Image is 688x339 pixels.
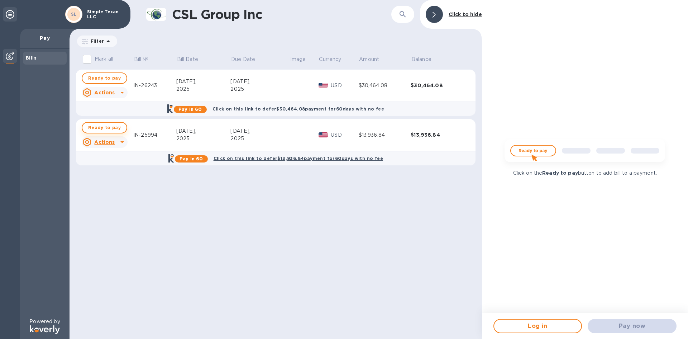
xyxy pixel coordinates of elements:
p: Mark all [95,55,113,63]
p: Powered by [29,318,60,325]
div: IN-26243 [133,82,176,89]
span: Bill № [134,56,158,63]
button: Log in [493,319,582,333]
b: Click on this link to defer $30,464.08 payment for 60 days with no fee [212,106,384,112]
p: Click on the button to add bill to a payment. [513,169,657,177]
p: Pay [26,34,64,42]
div: 2025 [230,135,290,142]
p: Due Date [231,56,255,63]
p: USD [331,82,358,89]
p: Balance [411,56,431,63]
div: 2025 [176,85,230,93]
div: $30,464.08 [359,82,411,89]
p: Currency [319,56,341,63]
span: Amount [359,56,388,63]
div: IN-25994 [133,131,176,139]
b: Pay in 60 [180,156,203,161]
div: [DATE], [176,127,230,135]
p: USD [331,131,358,139]
img: Logo [30,325,60,334]
u: Actions [94,139,115,145]
h1: CSL Group Inc [172,7,360,22]
div: $13,936.84 [411,131,465,138]
p: Bill Date [177,56,198,63]
button: Ready to pay [82,122,127,133]
div: 2025 [230,85,290,93]
p: Bill № [134,56,149,63]
div: 2025 [176,135,230,142]
b: Click on this link to defer $13,936.84 payment for 60 days with no fee [214,156,383,161]
div: [DATE], [176,78,230,85]
span: Balance [411,56,441,63]
div: $30,464.08 [411,82,465,89]
div: $13,936.84 [359,131,411,139]
span: Bill Date [177,56,207,63]
span: Due Date [231,56,264,63]
b: Ready to pay [542,170,578,176]
span: Ready to pay [88,74,121,83]
p: Amount [359,56,379,63]
div: [DATE], [230,127,290,135]
b: Pay in 60 [178,107,202,112]
p: Filter [88,38,104,44]
div: [DATE], [230,78,290,85]
b: Bills [26,55,37,61]
img: USD [319,132,328,137]
p: Image [290,56,306,63]
span: Log in [500,322,576,330]
u: Actions [94,90,115,95]
p: Simple Texan LLC [87,9,123,19]
img: USD [319,83,328,88]
button: Ready to pay [82,72,127,84]
b: Click to hide [449,11,482,17]
b: SL [71,11,77,17]
span: Ready to pay [88,123,121,132]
